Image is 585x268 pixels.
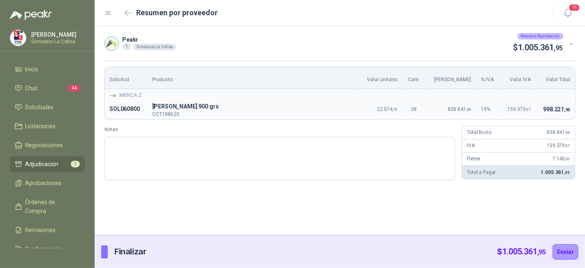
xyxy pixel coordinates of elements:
[554,44,563,52] span: ,95
[26,244,62,254] span: Configuración
[10,61,85,77] a: Inicio
[109,92,570,99] div: MERCA Z
[26,160,59,169] span: Adjudicación
[426,67,476,89] th: [PERSON_NAME]
[467,155,481,163] p: Fletes
[122,37,176,42] p: Peakr
[565,143,570,148] span: ,97
[518,33,563,40] div: Requiere Aprobación
[518,42,563,52] span: 1.005.361
[133,44,176,50] div: Gimnasio La Colina
[526,107,531,112] span: ,97
[31,39,83,44] p: Gimnasio La Colina
[153,102,355,112] p: T
[476,99,500,119] td: 19 %
[377,106,397,112] span: 22.074
[105,37,118,50] img: Company Logo
[536,67,575,89] th: Valor Total
[26,197,77,216] span: Órdenes de Compra
[497,245,546,258] p: $
[104,126,455,134] label: Notas
[26,65,39,74] span: Inicio
[359,67,402,89] th: Valor unitario
[10,118,85,134] a: Licitaciones
[10,156,85,172] a: Adjudicación1
[500,67,536,89] th: Valor IVA
[137,7,218,19] h2: Resumen por proveedor
[109,92,116,99] img: Company Logo
[448,106,471,112] span: 838.841
[10,10,52,20] img: Logo peakr
[122,43,131,50] div: 1
[476,67,500,89] th: % IVA
[10,137,85,153] a: Negociaciones
[392,107,397,112] span: ,79
[104,67,148,89] th: Solicitud
[466,107,471,112] span: ,98
[31,32,83,38] p: [PERSON_NAME]
[565,130,570,135] span: ,98
[10,99,85,115] a: Solicitudes
[564,170,570,175] span: ,95
[402,67,426,89] th: Cant.
[467,169,496,176] p: Total a Pagar
[543,106,570,113] span: 998.221
[26,122,56,131] span: Licitaciones
[537,248,546,256] span: ,95
[153,102,355,112] span: [PERSON_NAME] 900 grs
[547,129,570,135] span: 838.841
[547,143,570,148] span: 159.379
[467,142,475,150] p: IVA
[26,226,56,235] span: Remisiones
[552,244,578,260] button: Enviar
[10,241,85,257] a: Configuración
[10,30,26,46] img: Company Logo
[68,85,80,92] span: 44
[10,175,85,191] a: Aprobaciones
[467,129,491,136] p: Total Bruto
[502,247,546,256] span: 1.005.361
[541,169,570,175] span: 1.005.361
[10,194,85,219] a: Órdenes de Compra
[71,161,80,167] span: 1
[560,6,575,21] button: 19
[26,103,54,112] span: Solicitudes
[10,222,85,238] a: Remisiones
[402,99,426,119] td: 38
[26,84,38,93] span: Chat
[564,107,570,113] span: ,95
[10,80,85,96] a: Chat44
[569,4,580,12] span: 19
[109,104,143,114] p: SOL060800
[148,67,360,89] th: Producto
[507,106,531,112] span: 159.379
[552,156,570,162] span: 7.140
[565,157,570,161] span: ,00
[153,112,355,117] p: COT188620
[513,41,563,54] p: $
[26,141,63,150] span: Negociaciones
[26,179,62,188] span: Aprobaciones
[114,245,146,258] p: Finalizar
